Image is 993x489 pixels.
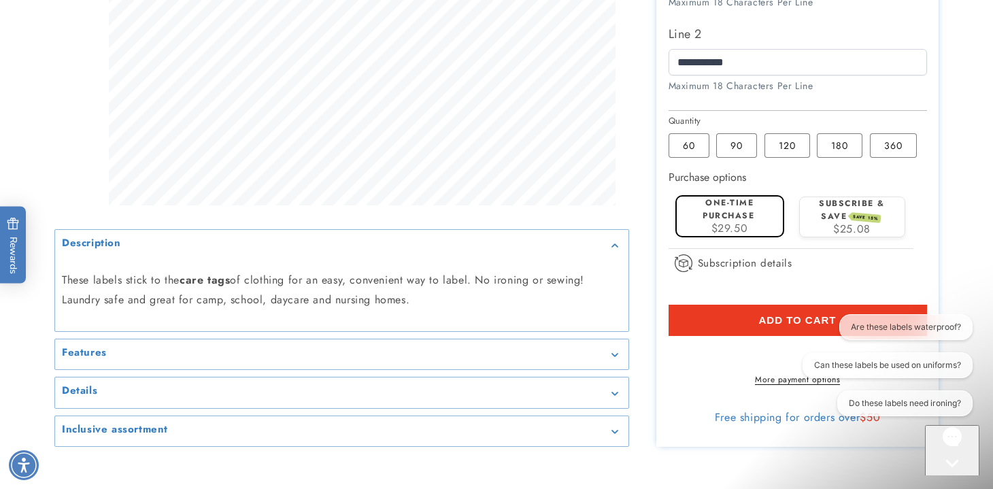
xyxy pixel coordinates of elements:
summary: Details [55,377,628,408]
summary: Inclusive assortment [55,416,628,447]
label: 60 [669,133,709,158]
div: Free shipping for orders over [669,411,927,424]
h2: Features [62,346,107,360]
strong: care tags [180,272,230,288]
div: Maximum 18 Characters Per Line [669,79,927,93]
span: $25.08 [833,221,871,237]
p: These labels stick to the of clothing for an easy, convenient way to label. No ironing or sewing!... [62,271,622,310]
label: Line 2 [669,23,927,45]
legend: Quantity [669,114,703,128]
div: Accessibility Menu [9,450,39,480]
label: 180 [817,133,862,158]
summary: Description [55,229,628,260]
label: 90 [716,133,757,158]
h2: Details [62,384,97,398]
label: Subscribe & save [819,197,885,222]
summary: Features [55,339,628,370]
a: More payment options [669,373,927,386]
label: One-time purchase [703,197,754,222]
span: Subscription details [698,255,792,271]
label: 120 [764,133,810,158]
span: $29.50 [711,220,748,236]
h2: Description [62,236,121,250]
h2: Inclusive assortment [62,423,168,437]
span: Add to cart [758,314,836,326]
span: SAVE 15% [851,213,881,224]
iframe: Gorgias live chat messenger [925,425,979,475]
button: Add to cart [669,305,927,336]
label: Purchase options [669,169,746,185]
label: 360 [870,133,917,158]
span: Rewards [7,217,20,273]
iframe: Gorgias live chat conversation starters [791,314,979,428]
